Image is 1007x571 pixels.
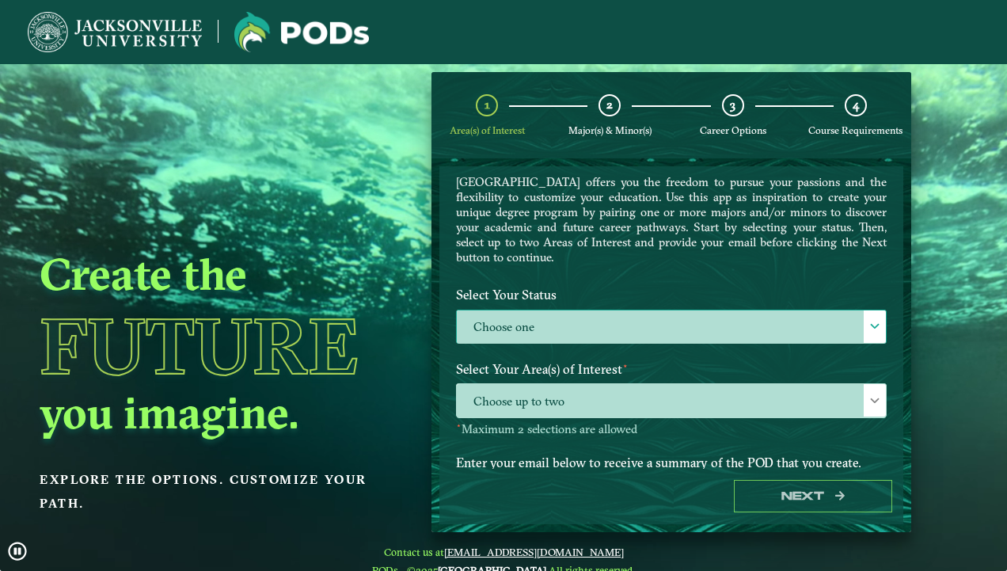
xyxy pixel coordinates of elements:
h2: Create the [40,246,393,302]
span: Course Requirements [808,124,902,136]
button: Next [734,480,892,512]
label: Select Your Area(s) of Interest [444,355,899,384]
span: 3 [730,97,735,112]
label: Select Your Status [444,280,899,310]
h1: Future [40,307,393,385]
a: [EMAIL_ADDRESS][DOMAIN_NAME] [444,546,624,558]
p: Explore the options. Customize your path. [40,468,393,516]
span: Contact us at [372,546,635,558]
span: 4 [853,97,859,112]
span: Area(s) of Interest [450,124,525,136]
label: Enter your email below to receive a summary of the POD that you create. [444,447,899,477]
span: 2 [606,97,613,112]
sup: ⋆ [622,360,629,371]
img: Jacksonville University logo [28,12,202,52]
img: Jacksonville University logo [234,12,369,52]
sup: ⋆ [456,420,462,431]
span: Choose up to two [457,384,886,418]
label: Choose one [457,310,886,345]
span: Career Options [700,124,766,136]
span: 1 [484,97,490,112]
p: Maximum 2 selections are allowed [456,422,887,437]
p: [GEOGRAPHIC_DATA] offers you the freedom to pursue your passions and the flexibility to customize... [456,174,887,265]
span: Major(s) & Minor(s) [568,124,652,136]
h2: you imagine. [40,385,393,440]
